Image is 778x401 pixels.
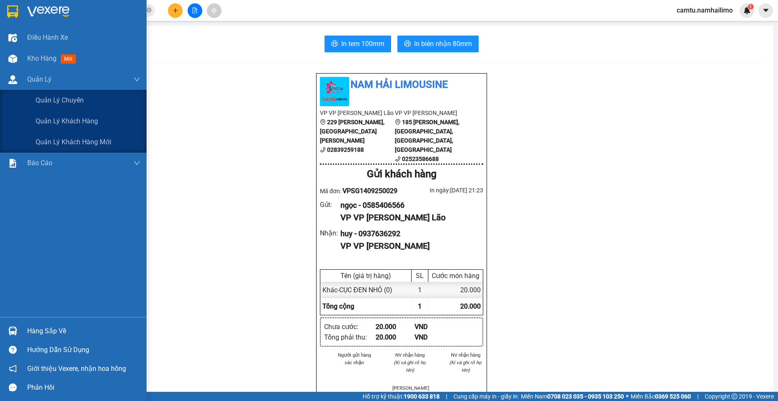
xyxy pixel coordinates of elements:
[36,116,98,126] span: Quản lý khách hàng
[188,3,202,18] button: file-add
[670,5,739,15] span: camtu.namhailimo
[404,40,411,48] span: printer
[320,186,402,196] div: Mã đơn:
[27,363,126,374] span: Giới thiệu Vexere, nhận hoa hồng
[412,282,428,298] div: 1
[320,108,395,117] li: VP VP [PERSON_NAME] Lão
[211,8,217,13] span: aim
[404,393,440,400] strong: 1900 633 818
[402,156,439,162] b: 02523586688
[27,344,140,356] div: Hướng dẫn sử dụng
[134,160,140,166] span: down
[395,119,459,153] b: 185 [PERSON_NAME], [GEOGRAPHIC_DATA], [GEOGRAPHIC_DATA], [GEOGRAPHIC_DATA]
[547,393,624,400] strong: 0708 023 035 - 0935 103 250
[134,76,140,83] span: down
[320,77,349,106] img: logo.jpg
[743,7,751,14] img: icon-new-feature
[147,8,152,13] span: close-circle
[395,119,401,125] span: environment
[340,211,477,224] div: VP VP [PERSON_NAME] Lão
[331,40,338,48] span: printer
[626,395,629,398] span: ⚪️
[27,158,52,168] span: Báo cáo
[460,302,481,310] span: 20.000
[340,228,477,240] div: huy - 0937636292
[395,108,470,117] li: VP VP [PERSON_NAME]
[376,332,415,342] div: 20.000
[341,38,384,49] span: In tem 100mm
[446,392,447,401] span: |
[8,327,17,335] img: warehouse-icon
[430,272,481,280] div: Cước món hàng
[8,159,17,168] img: solution-icon
[322,302,354,310] span: Tổng cộng
[340,199,477,211] div: ngọc - 0585406566
[448,351,483,359] li: NV nhận hàng
[340,240,477,253] div: VP VP [PERSON_NAME]
[320,166,483,182] div: Gửi khách hàng
[453,392,519,401] span: Cung cấp máy in - giấy in:
[8,75,17,84] img: warehouse-icon
[322,272,409,280] div: Tên (giá trị hàng)
[376,322,415,332] div: 20.000
[392,384,428,392] li: [PERSON_NAME]
[337,351,372,366] li: Người gửi hàng xác nhận
[394,360,426,373] i: (Kí và ghi rõ họ tên)
[9,365,17,373] span: notification
[343,187,397,195] span: VPSG1409250029
[320,147,326,153] span: phone
[402,186,483,195] div: In ngày: [DATE] 21:23
[27,54,57,62] span: Kho hàng
[749,4,752,10] span: 1
[320,199,340,210] div: Gửi :
[748,4,754,10] sup: 1
[147,7,152,15] span: close-circle
[414,38,472,49] span: In biên nhận 80mm
[732,393,737,399] span: copyright
[415,332,453,342] div: VND
[27,325,140,337] div: Hàng sắp về
[322,286,392,294] span: Khác - CỤC ĐEN NHỎ (0)
[397,36,479,52] button: printerIn biên nhận 80mm
[395,156,401,162] span: phone
[325,36,391,52] button: printerIn tem 100mm
[320,77,483,93] li: Nam Hải Limousine
[27,74,52,84] span: Quản Lý
[758,3,773,18] button: caret-down
[428,282,483,298] div: 20.000
[27,381,140,394] div: Phản hồi
[36,137,111,147] span: Quản lý khách hàng mới
[324,322,376,332] div: Chưa cước :
[9,346,17,354] span: question-circle
[392,351,428,359] li: NV nhận hàng
[27,32,68,43] span: Điều hành xe
[36,95,84,105] span: Quản lý chuyến
[631,392,691,401] span: Miền Bắc
[324,332,376,342] div: Tổng phải thu :
[521,392,624,401] span: Miền Nam
[168,3,183,18] button: plus
[7,5,18,18] img: logo-vxr
[327,146,364,153] b: 02839259188
[449,360,482,373] i: (Kí và ghi rõ họ tên)
[9,383,17,391] span: message
[655,393,691,400] strong: 0369 525 060
[363,392,440,401] span: Hỗ trợ kỹ thuật:
[192,8,198,13] span: file-add
[320,228,340,238] div: Nhận :
[8,54,17,63] img: warehouse-icon
[320,119,384,144] b: 229 [PERSON_NAME], [GEOGRAPHIC_DATA][PERSON_NAME]
[61,54,76,64] span: mới
[697,392,698,401] span: |
[173,8,178,13] span: plus
[320,119,326,125] span: environment
[762,7,770,14] span: caret-down
[414,272,426,280] div: SL
[207,3,222,18] button: aim
[415,322,453,332] div: VND
[418,302,422,310] span: 1
[8,33,17,42] img: warehouse-icon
